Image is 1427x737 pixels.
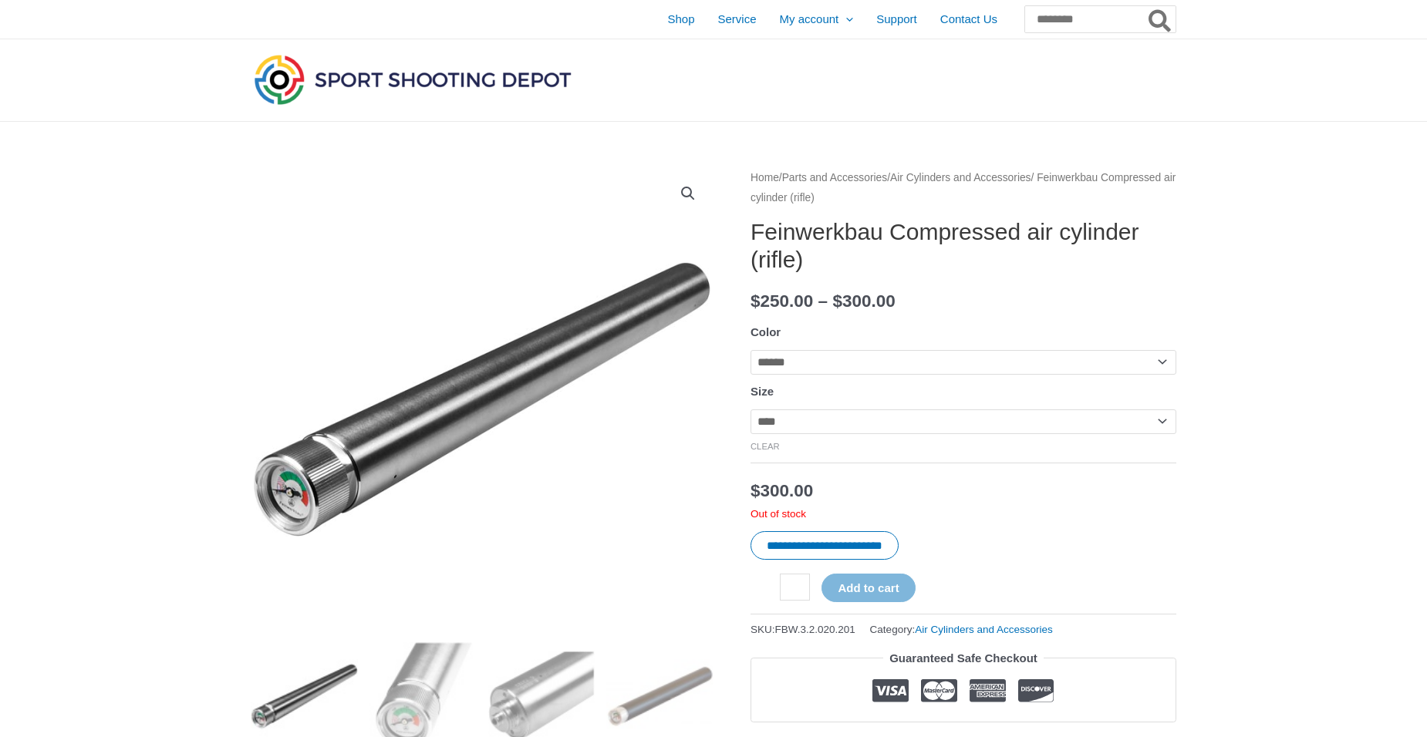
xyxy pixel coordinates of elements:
[751,507,1176,521] p: Out of stock
[782,172,888,183] a: Parts and Accessories
[751,481,813,500] bdi: 300.00
[890,172,1031,183] a: Air Cylinders and Accessories
[780,574,810,601] input: Product quantity
[832,291,895,311] bdi: 300.00
[251,168,713,631] img: Feinwerkbau Compressed air cylinder
[821,574,915,602] button: Add to cart
[751,291,813,311] bdi: 250.00
[751,325,781,338] label: Color
[751,218,1176,274] h1: Feinwerkbau Compressed air cylinder (rifle)
[751,620,855,639] span: SKU:
[751,385,774,398] label: Size
[915,624,1053,635] a: Air Cylinders and Accessories
[870,620,1053,639] span: Category:
[883,648,1044,669] legend: Guaranteed Safe Checkout
[674,180,702,207] a: View full-screen image gallery
[832,291,842,311] span: $
[751,442,780,451] a: Clear options
[751,172,779,183] a: Home
[818,291,828,311] span: –
[751,291,761,311] span: $
[751,481,761,500] span: $
[251,51,575,108] img: Sport Shooting Depot
[751,168,1176,207] nav: Breadcrumb
[1145,6,1176,32] button: Search
[775,624,855,635] span: FBW.3.2.020.201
